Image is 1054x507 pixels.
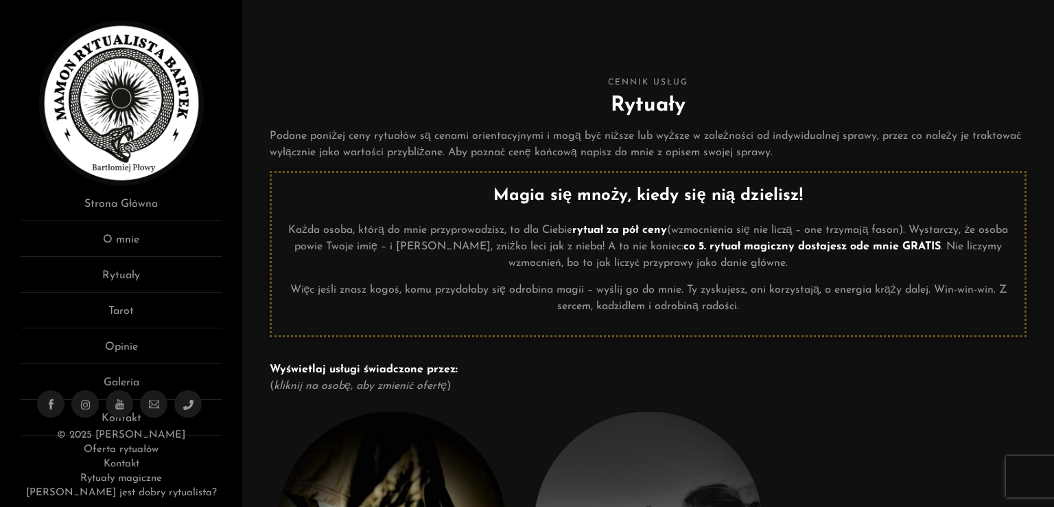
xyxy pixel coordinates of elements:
[26,488,217,498] a: [PERSON_NAME] jest dobry rytualista?
[572,225,667,236] strong: rytuał za pół ceny
[104,459,139,469] a: Kontakt
[270,90,1027,121] h2: Rytuały
[270,361,1027,394] p: ( )
[274,381,447,392] em: kliknij na osobę, aby zmienić ofertę
[282,222,1014,271] p: Każda osoba, którą do mnie przyprowadzisz, to dla Ciebie (wzmocnienia się nie liczą – one trzymaj...
[84,444,158,455] a: Oferta rytuałów
[21,267,222,293] a: Rytuały
[493,188,803,204] strong: Magia się mnoży, kiedy się nią dzielisz!
[270,76,1027,90] span: Cennik usług
[21,374,222,400] a: Galeria
[282,282,1014,315] p: Więc jeśli znasz kogoś, komu przydałaby się odrobina magii – wyślij go do mnie. Ty zyskujesz, oni...
[21,232,222,257] a: O mnie
[683,241,941,252] strong: co 5. rytuał magiczny dostajesz ode mnie GRATIS
[21,196,222,221] a: Strona Główna
[270,364,457,375] strong: Wyświetlaj usługi świadczone przez:
[39,21,204,185] img: Rytualista Bartek
[21,303,222,328] a: Tarot
[21,339,222,364] a: Opinie
[80,473,161,484] a: Rytuały magiczne
[270,128,1027,161] p: Podane poniżej ceny rytuałów są cenami orientacyjnymi i mogą być niższe lub wyższe w zależności o...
